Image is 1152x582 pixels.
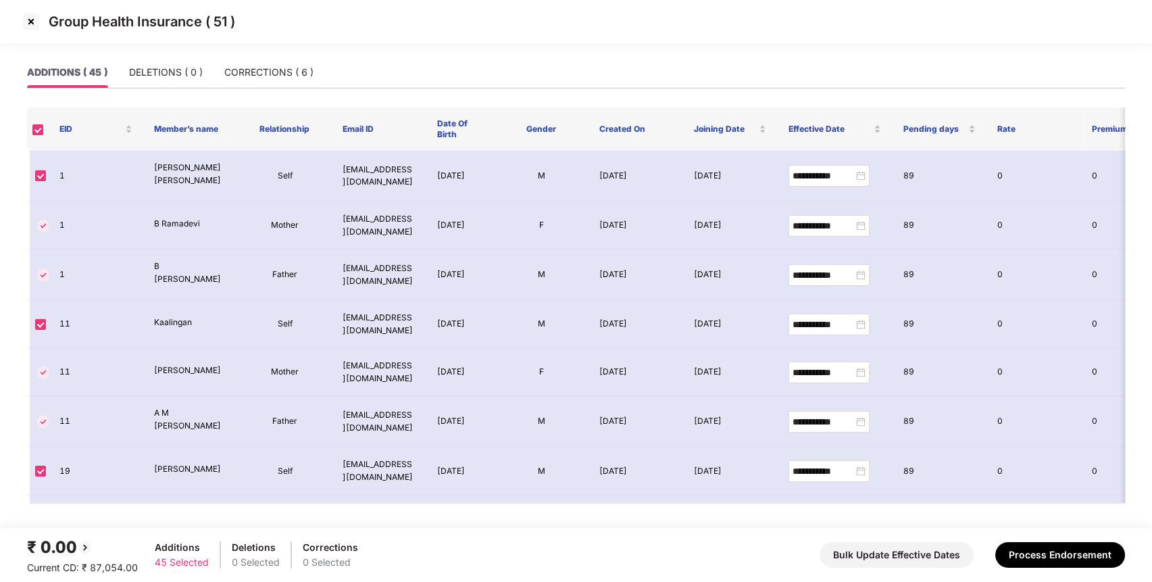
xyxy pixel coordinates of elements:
[20,11,42,32] img: svg+xml;base64,PHN2ZyBpZD0iQ3Jvc3MtMzJ4MzIiIHhtbG5zPSJodHRwOi8vd3d3LnczLm9yZy8yMDAwL3N2ZyIgd2lkdG...
[986,301,1081,349] td: 0
[903,124,966,135] span: Pending days
[426,396,494,447] td: [DATE]
[238,249,332,301] td: Father
[49,447,143,495] td: 19
[986,151,1081,202] td: 0
[893,396,987,447] td: 89
[27,65,107,80] div: ADDITIONS ( 45 )
[332,249,426,301] td: [EMAIL_ADDRESS][DOMAIN_NAME]
[588,249,683,301] td: [DATE]
[986,396,1081,447] td: 0
[494,447,588,495] td: M
[35,414,51,430] img: svg+xml;base64,PHN2ZyBpZD0iVGljay0zMngzMiIgeG1sbnM9Imh0dHA6Ly93d3cudzMub3JnLzIwMDAvc3ZnIiB3aWR0aD...
[238,447,332,495] td: Self
[426,107,494,151] th: Date Of Birth
[232,555,280,570] div: 0 Selected
[143,107,238,151] th: Member’s name
[588,447,683,495] td: [DATE]
[303,540,358,555] div: Corrections
[35,364,51,381] img: svg+xml;base64,PHN2ZyBpZD0iVGljay0zMngzMiIgeG1sbnM9Imh0dHA6Ly93d3cudzMub3JnLzIwMDAvc3ZnIiB3aWR0aD...
[332,202,426,250] td: [EMAIL_ADDRESS][DOMAIN_NAME]
[238,202,332,250] td: Mother
[494,301,588,349] td: M
[777,107,892,151] th: Effective Date
[494,396,588,447] td: M
[154,162,227,187] p: [PERSON_NAME] [PERSON_NAME]
[694,124,757,135] span: Joining Date
[49,249,143,301] td: 1
[426,349,494,397] td: [DATE]
[426,495,494,547] td: [DATE]
[683,447,778,495] td: [DATE]
[238,107,332,151] th: Relationship
[494,249,588,301] td: M
[224,65,314,80] div: CORRECTIONS ( 6 )
[35,218,51,234] img: svg+xml;base64,PHN2ZyBpZD0iVGljay0zMngzMiIgeG1sbnM9Imh0dHA6Ly93d3cudzMub3JnLzIwMDAvc3ZnIiB3aWR0aD...
[893,495,987,547] td: 89
[588,495,683,547] td: [DATE]
[154,316,227,329] p: Kaalingan
[588,151,683,202] td: [DATE]
[77,539,93,556] img: svg+xml;base64,PHN2ZyBpZD0iQmFjay0yMHgyMCIgeG1sbnM9Imh0dHA6Ly93d3cudzMub3JnLzIwMDAvc3ZnIiB3aWR0aD...
[27,562,138,573] span: Current CD: ₹ 87,054.00
[893,249,987,301] td: 89
[893,447,987,495] td: 89
[238,396,332,447] td: Father
[893,151,987,202] td: 89
[893,349,987,397] td: 89
[154,407,227,433] p: A M [PERSON_NAME]
[332,495,426,547] td: [EMAIL_ADDRESS][DOMAIN_NAME]
[820,542,974,568] button: Bulk Update Effective Dates
[426,447,494,495] td: [DATE]
[892,107,986,151] th: Pending days
[986,249,1081,301] td: 0
[332,447,426,495] td: [EMAIL_ADDRESS][DOMAIN_NAME]
[49,495,143,547] td: 19
[27,535,138,560] div: ₹ 0.00
[588,202,683,250] td: [DATE]
[303,555,358,570] div: 0 Selected
[683,202,778,250] td: [DATE]
[49,349,143,397] td: 11
[494,495,588,547] td: F
[494,151,588,202] td: M
[49,14,235,30] p: Group Health Insurance ( 51 )
[49,107,143,151] th: EID
[588,396,683,447] td: [DATE]
[986,495,1081,547] td: 0
[788,124,871,135] span: Effective Date
[986,202,1081,250] td: 0
[426,202,494,250] td: [DATE]
[238,495,332,547] td: Mother
[893,202,987,250] td: 89
[588,301,683,349] td: [DATE]
[238,349,332,397] td: Mother
[332,107,426,151] th: Email ID
[238,301,332,349] td: Self
[893,301,987,349] td: 89
[986,349,1081,397] td: 0
[238,151,332,202] td: Self
[154,218,227,231] p: B Ramadevi
[683,249,778,301] td: [DATE]
[154,364,227,377] p: [PERSON_NAME]
[683,301,778,349] td: [DATE]
[683,107,778,151] th: Joining Date
[154,260,227,286] p: B [PERSON_NAME]
[49,151,143,202] td: 1
[332,396,426,447] td: [EMAIL_ADDRESS][DOMAIN_NAME]
[986,107,1081,151] th: Rate
[129,65,203,80] div: DELETIONS ( 0 )
[995,542,1125,568] button: Process Endorsement
[588,107,683,151] th: Created On
[683,349,778,397] td: [DATE]
[49,301,143,349] td: 11
[494,107,588,151] th: Gender
[683,396,778,447] td: [DATE]
[154,463,227,476] p: [PERSON_NAME]
[986,447,1081,495] td: 0
[35,267,51,283] img: svg+xml;base64,PHN2ZyBpZD0iVGljay0zMngzMiIgeG1sbnM9Imh0dHA6Ly93d3cudzMub3JnLzIwMDAvc3ZnIiB3aWR0aD...
[332,349,426,397] td: [EMAIL_ADDRESS][DOMAIN_NAME]
[683,495,778,547] td: [DATE]
[683,151,778,202] td: [DATE]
